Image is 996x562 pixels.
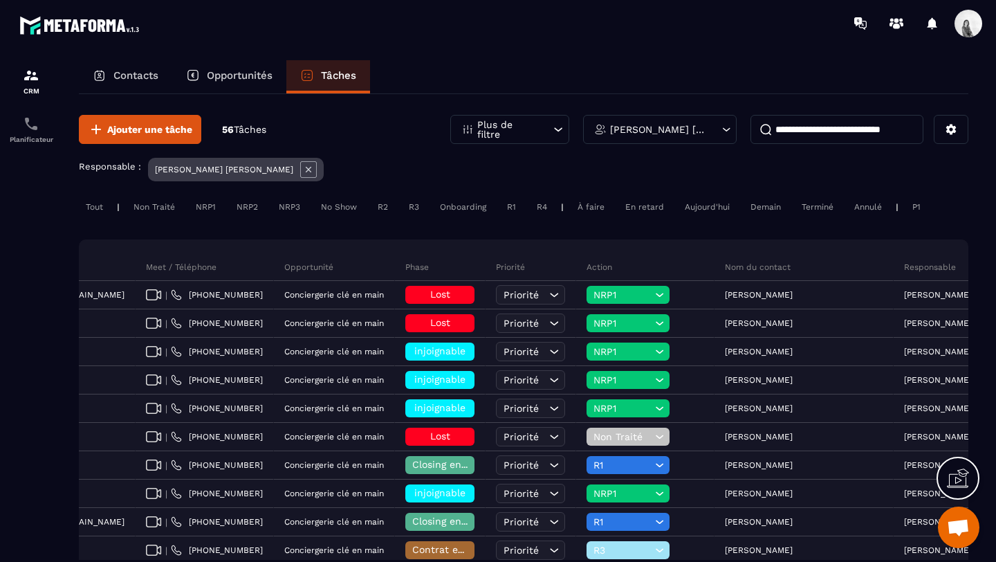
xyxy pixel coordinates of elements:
[725,347,793,356] p: [PERSON_NAME]
[3,87,59,95] p: CRM
[155,165,293,174] p: [PERSON_NAME] [PERSON_NAME]
[571,199,611,215] div: À faire
[405,262,429,273] p: Phase
[171,545,263,556] a: [PHONE_NUMBER]
[725,404,793,413] p: [PERSON_NAME]
[795,199,840,215] div: Terminé
[171,431,263,442] a: [PHONE_NUMBER]
[284,432,384,442] p: Conciergerie clé en main
[504,516,539,527] span: Priorité
[127,199,182,215] div: Non Traité
[286,60,370,93] a: Tâches
[610,125,706,134] p: [PERSON_NAME] [PERSON_NAME]
[905,199,928,215] div: P1
[23,116,39,132] img: scheduler
[593,289,652,300] span: NRP1
[725,318,793,328] p: [PERSON_NAME]
[414,487,465,498] span: injoignable
[725,460,793,470] p: [PERSON_NAME]
[113,69,158,82] p: Contacts
[938,507,979,548] div: Ouvrir le chat
[725,489,793,498] p: [PERSON_NAME]
[284,290,384,300] p: Conciergerie clé en main
[272,199,307,215] div: NRP3
[744,199,788,215] div: Demain
[414,374,465,385] span: injoignable
[504,545,539,556] span: Priorité
[504,403,539,414] span: Priorité
[171,289,263,300] a: [PHONE_NUMBER]
[3,105,59,154] a: schedulerschedulerPlanificateur
[79,161,141,172] p: Responsable :
[284,404,384,413] p: Conciergerie clé en main
[402,199,426,215] div: R3
[222,123,266,136] p: 56
[171,374,263,386] a: [PHONE_NUMBER]
[678,199,737,215] div: Aujourd'hui
[896,202,898,212] p: |
[593,545,652,556] span: R3
[284,489,384,498] p: Conciergerie clé en main
[314,199,364,215] div: No Show
[725,432,793,442] p: [PERSON_NAME]
[79,115,201,144] button: Ajouter une tâche
[504,488,539,499] span: Priorité
[165,489,167,499] span: |
[79,199,110,215] div: Tout
[165,545,167,556] span: |
[371,199,395,215] div: R2
[504,460,539,471] span: Priorité
[284,375,384,385] p: Conciergerie clé en main
[904,460,972,470] p: [PERSON_NAME]
[171,488,263,499] a: [PHONE_NUMBER]
[430,317,450,328] span: Lost
[430,430,450,442] span: Lost
[23,67,39,84] img: formation
[321,69,356,82] p: Tâches
[79,60,172,93] a: Contacts
[500,199,523,215] div: R1
[593,318,652,329] span: NRP1
[504,431,539,442] span: Priorité
[593,516,652,527] span: R1
[496,262,525,273] p: Priorité
[561,202,564,212] p: |
[165,460,167,471] span: |
[725,375,793,385] p: [PERSON_NAME]
[593,374,652,386] span: NRP1
[284,262,333,273] p: Opportunité
[587,262,612,273] p: Action
[3,136,59,143] p: Planificateur
[3,57,59,105] a: formationformationCRM
[171,318,263,329] a: [PHONE_NUMBER]
[593,460,652,471] span: R1
[618,199,671,215] div: En retard
[412,459,491,470] span: Closing en cours
[504,374,539,386] span: Priorité
[430,289,450,300] span: Lost
[284,517,384,527] p: Conciergerie clé en main
[504,346,539,357] span: Priorité
[725,517,793,527] p: [PERSON_NAME]
[284,318,384,328] p: Conciergerie clé en main
[725,545,793,555] p: [PERSON_NAME]
[171,516,263,527] a: [PHONE_NUMBER]
[847,199,889,215] div: Annulé
[171,460,263,471] a: [PHONE_NUMBER]
[172,60,286,93] a: Opportunités
[725,262,791,273] p: Nom du contact
[165,347,167,357] span: |
[165,432,167,442] span: |
[19,12,144,38] img: logo
[414,402,465,413] span: injoignable
[117,202,120,212] p: |
[904,262,956,273] p: Responsable
[284,347,384,356] p: Conciergerie clé en main
[530,199,554,215] div: R4
[414,345,465,356] span: injoignable
[207,69,273,82] p: Opportunités
[165,318,167,329] span: |
[171,403,263,414] a: [PHONE_NUMBER]
[230,199,265,215] div: NRP2
[593,346,652,357] span: NRP1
